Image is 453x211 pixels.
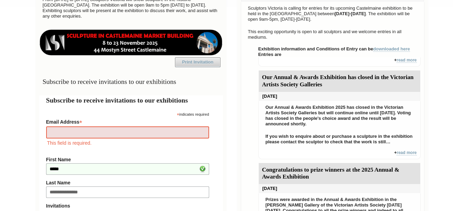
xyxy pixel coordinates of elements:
a: read more [397,58,416,63]
p: If you wish to enquire about or purchase a sculpture in the exhibition please contact the sculpto... [262,132,417,146]
h2: Subscribe to receive invitations to our exhibitions [46,95,216,105]
p: Sculptors Victoria is calling for entries for its upcoming Castelmaine exhibition to be held in t... [245,4,421,24]
p: This exciting opportunity is open to all sculptors and we welcome entries in all mediums. [245,27,421,42]
div: + [258,57,421,67]
div: Our Annual & Awards Exhibition has closed in the Victorian Artists Society Galleries [259,70,420,92]
strong: Invitations [46,203,209,209]
label: Last Name [46,180,209,185]
strong: [DATE]-[DATE] [334,11,366,16]
div: This field is required. [46,139,209,147]
div: + [258,150,421,159]
div: Congratulations to prize winners at the 2025 Annual & Awards Exhibition [259,163,420,184]
label: First Name [46,157,209,162]
div: indicates required [46,111,209,117]
div: [DATE] [259,92,420,101]
div: [DATE] [259,184,420,193]
h3: Subscribe to receive invitations to our exhibitions [39,75,223,88]
label: Email Address [46,117,209,125]
a: downloaded here [373,46,410,52]
p: Our Annual & Awards Exhibition 2025 has closed in the Victorian Artists Society Galleries but wil... [262,103,417,128]
strong: Exhibition information and Conditions of Entry can be [258,46,410,52]
a: read more [397,150,416,155]
img: castlemaine-ldrbd25v2.png [39,30,223,55]
a: Print Invitation [175,57,220,67]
